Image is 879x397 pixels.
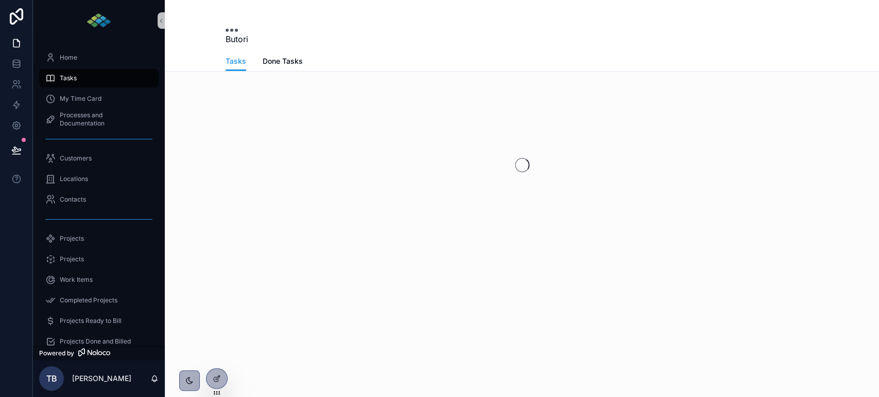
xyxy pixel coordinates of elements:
[39,291,159,310] a: Completed Projects
[60,317,122,325] span: Projects Ready to Bill
[39,69,159,87] a: Tasks
[39,349,74,357] span: Powered by
[226,52,246,71] a: Tasks
[60,255,84,263] span: Projects
[72,373,131,384] p: [PERSON_NAME]
[39,229,159,248] a: Projects
[33,346,165,360] a: Powered by
[39,312,159,330] a: Projects Ready to Bill
[39,170,159,188] a: Locations
[60,74,77,82] span: Tasks
[39,89,159,108] a: My Time Card
[60,111,148,128] span: Processes and Documentation
[60,154,92,163] span: Customers
[226,56,246,66] span: Tasks
[60,175,88,183] span: Locations
[39,190,159,209] a: Contacts
[39,270,159,289] a: Work Items
[60,234,84,243] span: Projects
[60,53,77,62] span: Home
[39,48,159,67] a: Home
[33,41,165,346] div: scrollable content
[263,56,303,66] span: Done Tasks
[39,250,159,268] a: Projects
[86,12,112,29] img: App logo
[60,337,131,346] span: Projects Done and Billed
[39,149,159,168] a: Customers
[60,95,101,103] span: My Time Card
[60,276,93,284] span: Work Items
[60,195,86,204] span: Contacts
[39,110,159,129] a: Processes and Documentation
[60,296,117,304] span: Completed Projects
[226,33,248,45] span: Butori
[39,332,159,351] a: Projects Done and Billed
[46,372,57,385] span: TB
[263,52,303,73] a: Done Tasks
